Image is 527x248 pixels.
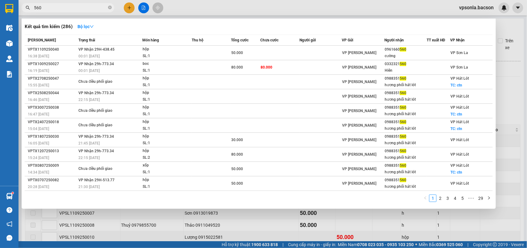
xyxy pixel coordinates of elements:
li: 5 [459,195,466,202]
span: close-circle [108,6,112,9]
li: 3 [444,195,451,202]
span: VP Nhận 29h-773.34 [78,91,114,95]
div: 0988351 [385,177,426,183]
span: 50.000 [231,167,243,171]
div: SL: 1 [143,96,189,103]
button: left [422,195,429,202]
div: hộp [143,75,189,82]
span: 50.000 [231,181,243,186]
a: 4 [452,195,458,202]
span: VP Hát Lót [451,105,469,110]
span: VP Hát Lót [451,138,469,142]
img: logo-vxr [5,4,13,13]
li: 1 [429,195,437,202]
span: 30.000 [231,138,243,142]
span: VP Hát Lót [451,120,469,124]
a: 5 [459,195,466,202]
span: Món hàng [142,38,159,42]
span: Thu hộ [192,38,203,42]
span: 16:47 [DATE] [28,112,49,116]
span: 560 [400,134,406,139]
div: Chưa điều phối giao [78,107,125,114]
span: 22:15 [DATE] [78,98,100,102]
li: Previous Page [422,195,429,202]
div: 0961660 [385,46,426,53]
span: VP [PERSON_NAME] [342,181,377,186]
strong: Bộ lọc [77,24,94,29]
div: 0988351 [385,119,426,125]
div: SL: 1 [143,183,189,190]
div: 0988351 [385,133,426,140]
span: VP Nhận [450,38,465,42]
span: VP Sơn La [451,65,468,69]
div: hộp [143,119,189,125]
div: 0988351 [385,90,426,96]
span: VP Gửi [342,38,353,42]
div: SL: 1 [143,125,189,132]
span: 560 [400,105,406,110]
div: hương phổi hát lót [385,169,426,175]
span: Người gửi [299,38,316,42]
div: hộp [143,104,189,111]
span: 20:28 [DATE] [28,185,49,189]
div: SL: 1 [143,67,189,74]
img: warehouse-icon [6,25,13,31]
span: 21:30 [DATE] [78,185,100,189]
div: 0332321 [385,61,426,67]
span: ••• [466,195,476,202]
span: 15:55 [DATE] [28,83,49,87]
span: 560 [400,163,406,168]
img: warehouse-icon [6,56,13,62]
button: right [485,195,493,202]
span: VP Nhận 29h-773.34 [78,134,114,139]
input: Tìm tên, số ĐT hoặc mã đơn [34,4,107,11]
div: hương phổi hát lót [385,96,426,103]
div: VPTX0707250082 [28,177,77,183]
div: SL: 1 [143,82,189,89]
div: VPTX3007250038 [28,104,77,111]
span: VP Hát Lót [451,152,469,157]
div: hộp [143,177,189,183]
span: 560 [400,120,406,124]
span: VP [PERSON_NAME] [342,167,377,171]
span: 14:34 [DATE] [28,170,49,174]
span: 560 [400,47,406,52]
span: VP Nhận 29h-773.34 [78,62,114,66]
span: 21:45 [DATE] [78,141,100,145]
span: 560 [400,178,406,182]
span: Trạng thái [78,38,95,42]
div: hương phổi hát lót [385,183,426,190]
span: Tổng cước [231,38,249,42]
span: notification [6,221,12,227]
div: Chưa điều phối giao [78,166,125,172]
span: TC: ctn [451,170,462,174]
div: VPTX2708250047 [28,75,77,82]
div: VPTX1109250040 [28,46,77,53]
div: Chưa điều phối giao [78,78,125,85]
span: search [26,6,30,10]
span: VP Hát Lót [451,181,469,186]
span: 00:01 [DATE] [78,54,100,58]
span: 22:15 [DATE] [78,156,100,160]
li: Next Page [485,195,493,202]
div: VPTX0807250009 [28,162,77,169]
li: Next 5 Pages [466,195,476,202]
div: hương phổi hát lót [385,140,426,146]
li: 29 [476,195,485,202]
a: 3 [444,195,451,202]
span: close-circle [108,5,112,11]
span: VP Hát Lót [451,94,469,99]
span: VP [PERSON_NAME] [342,138,377,142]
div: boc [143,61,189,67]
span: right [487,196,491,200]
span: 16:19 [DATE] [28,69,49,73]
span: 560 [400,149,406,153]
span: left [424,196,427,200]
span: 50.000 [231,51,243,55]
span: 560 [400,62,406,66]
div: SL: 2 [143,154,189,161]
span: VP [PERSON_NAME] [342,80,377,84]
span: 15:04 [DATE] [28,127,49,131]
div: VPTX2508250044 [28,90,77,96]
sup: 1 [12,192,14,194]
